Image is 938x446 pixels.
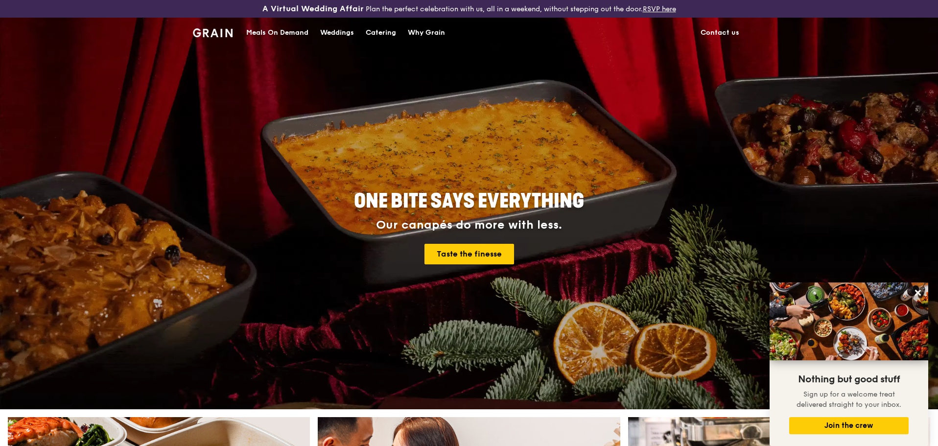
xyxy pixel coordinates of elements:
[643,5,676,13] a: RSVP here
[695,18,745,47] a: Contact us
[193,28,233,37] img: Grain
[402,18,451,47] a: Why Grain
[366,18,396,47] div: Catering
[262,4,364,14] h3: A Virtual Wedding Affair
[798,374,900,385] span: Nothing but good stuff
[770,282,928,360] img: DSC07876-Edit02-Large.jpeg
[360,18,402,47] a: Catering
[246,18,308,47] div: Meals On Demand
[354,189,584,213] span: ONE BITE SAYS EVERYTHING
[320,18,354,47] div: Weddings
[910,285,926,301] button: Close
[293,218,645,232] div: Our canapés do more with less.
[424,244,514,264] a: Taste the finesse
[789,417,909,434] button: Join the crew
[187,4,751,14] div: Plan the perfect celebration with us, all in a weekend, without stepping out the door.
[193,17,233,47] a: GrainGrain
[408,18,445,47] div: Why Grain
[797,390,901,409] span: Sign up for a welcome treat delivered straight to your inbox.
[314,18,360,47] a: Weddings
